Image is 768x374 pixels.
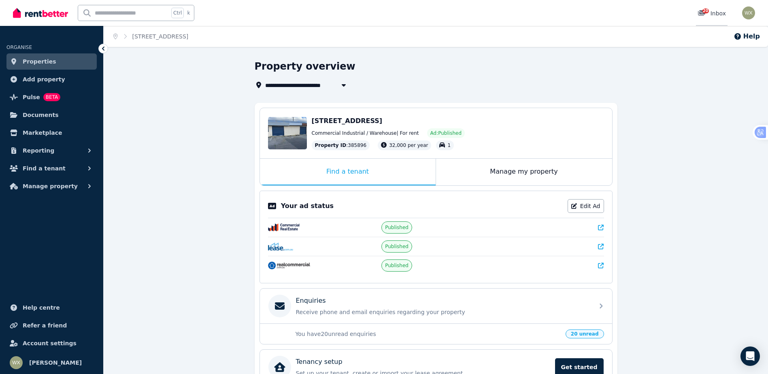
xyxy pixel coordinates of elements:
button: Manage property [6,178,97,194]
span: Refer a friend [23,321,67,330]
span: Properties [23,57,56,66]
div: Manage my property [436,159,612,185]
span: Ad: Published [430,130,462,136]
a: Refer a friend [6,317,97,334]
nav: Breadcrumb [104,26,198,47]
a: Marketplace [6,125,97,141]
img: Lease.com.au [268,242,294,251]
span: Help centre [23,303,60,312]
h1: Property overview [255,60,355,73]
p: Enquiries [296,296,326,306]
span: 1 [447,142,451,148]
img: CommercialRealEstate.com.au [268,223,300,232]
span: Published [385,262,408,269]
span: 32,000 per year [389,142,428,148]
a: Account settings [6,335,97,351]
a: Documents [6,107,97,123]
span: [STREET_ADDRESS] [312,117,383,125]
span: Commercial Industrial / Warehouse | For rent [312,130,419,136]
span: Reporting [23,146,54,155]
a: Help centre [6,300,97,316]
img: RentBetter [13,7,68,19]
a: EnquiriesReceive phone and email enquiries regarding your property [260,289,612,323]
p: You have 20 unread enquiries [296,330,561,338]
div: : 385896 [312,140,370,150]
a: [STREET_ADDRESS] [132,33,189,40]
a: PulseBETA [6,89,97,105]
span: Marketplace [23,128,62,138]
span: ORGANISE [6,45,32,50]
span: Account settings [23,338,77,348]
div: Open Intercom Messenger [740,346,760,366]
p: Receive phone and email enquiries regarding your property [296,308,589,316]
button: Help [734,32,760,41]
span: Ctrl [171,8,184,18]
a: Properties [6,53,97,70]
p: Your ad status [281,201,334,211]
span: Published [385,243,408,250]
a: Edit Ad [568,199,604,213]
span: 20 [702,8,709,13]
span: 20 unread [566,329,604,338]
img: RealCommercial.com.au [268,261,310,270]
img: WEI XIAO [10,356,23,369]
a: Add property [6,71,97,87]
span: Add property [23,74,65,84]
span: k [187,10,190,16]
span: Property ID [315,142,347,149]
span: [PERSON_NAME] [29,358,82,368]
div: Inbox [698,9,726,17]
button: Reporting [6,142,97,159]
span: Pulse [23,92,40,102]
button: Find a tenant [6,160,97,176]
img: WEI XIAO [742,6,755,19]
span: Published [385,224,408,231]
span: Find a tenant [23,164,66,173]
p: Tenancy setup [296,357,343,367]
div: Find a tenant [260,159,436,185]
span: BETA [43,93,60,101]
span: Documents [23,110,59,120]
span: Manage property [23,181,78,191]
